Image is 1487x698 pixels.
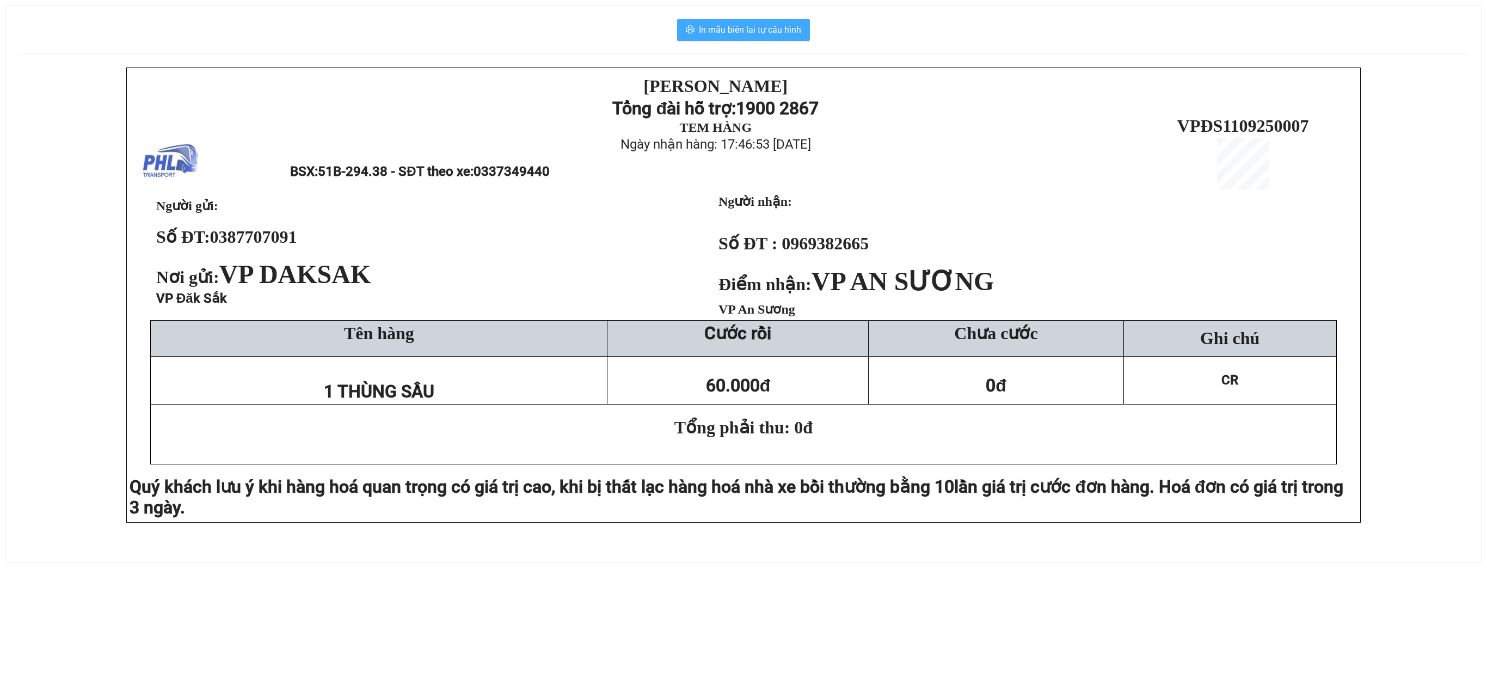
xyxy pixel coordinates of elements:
[474,164,550,179] span: 0337349440
[674,418,813,437] span: Tổng phải thu: 0đ
[344,323,414,343] span: Tên hàng
[736,98,819,119] strong: 1900 2867
[782,234,869,253] span: 0969382665
[156,199,218,213] span: Người gửi:
[706,375,771,396] span: 60.000đ
[718,234,777,253] strong: Số ĐT :
[718,302,795,316] span: VP An Sương
[686,25,695,35] span: printer
[156,267,375,287] span: Nơi gửi:
[130,476,1343,518] span: lần giá trị cước đơn hàng. Hoá đơn có giá trị trong 3 ngày.
[699,23,801,36] span: In mẫu biên lai tự cấu hình
[156,227,297,247] strong: Số ĐT:
[718,274,994,294] strong: Điểm nhận:
[643,76,788,96] strong: [PERSON_NAME]
[156,291,227,306] span: VP Đăk Sắk
[812,267,994,296] span: VP AN SƯƠNG
[954,323,1037,343] span: Chưa cước
[679,120,752,134] strong: TEM HÀNG
[620,137,811,152] span: Ngày nhận hàng: 17:46:53 [DATE]
[1177,116,1309,136] span: VPĐS1109250007
[318,164,549,179] span: 51B-294.38 - SĐT theo xe:
[324,381,434,402] span: 1 THÙNG SẦU
[704,323,771,344] strong: Cước rồi
[718,194,792,209] strong: Người nhận:
[986,375,1006,396] span: 0đ
[612,98,736,119] strong: Tổng đài hỗ trợ:
[1200,328,1259,348] span: Ghi chú
[219,260,371,289] span: VP DAKSAK
[1221,372,1238,388] span: CR
[677,19,810,41] button: printerIn mẫu biên lai tự cấu hình
[290,164,549,179] span: BSX:
[143,134,198,189] img: logo
[210,227,297,247] span: 0387707091
[130,476,954,497] span: Quý khách lưu ý khi hàng hoá quan trọng có giá trị cao, khi bị thất lạc hàng hoá nhà xe bồi thườn...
